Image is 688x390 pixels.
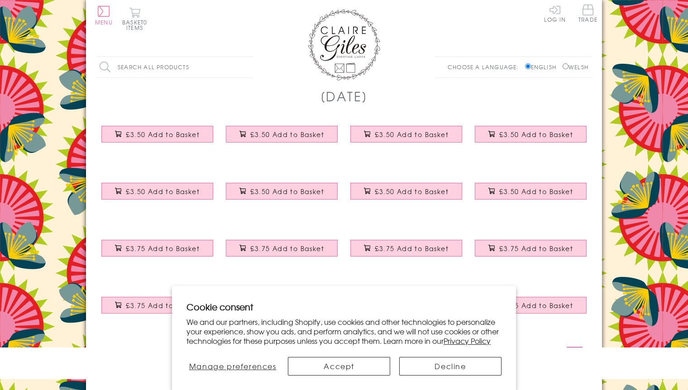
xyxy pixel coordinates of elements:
a: Mother's Day Card, Yellow Leaf Wreath, Nanna, Embellished with a tassel £3.75 Add to Basket [220,233,344,272]
button: Accept [288,357,390,376]
a: Mother's Day Card, Flowers Bouquet, Embellished with a colourful tassel £3.75 Add to Basket [468,233,593,272]
span: £3.50 Add to Basket [126,187,200,196]
button: £3.75 Add to Basket [101,297,214,314]
img: Claire Giles Greetings Cards [308,9,380,81]
input: Search [244,57,253,77]
button: £3.75 Add to Basket [350,240,463,257]
a: Trade [578,5,597,24]
button: Basket0 items [122,7,147,30]
span: £3.50 Add to Basket [126,130,200,139]
a: Mother's Day Card, Flowers & Peas, Embellished with a colourful tassel £3.75 Add to Basket [344,233,468,272]
span: Menu [95,18,113,26]
button: Menu [95,6,113,25]
button: Decline [399,357,502,376]
button: £3.50 Add to Basket [101,126,214,143]
button: £3.50 Add to Basket [350,126,463,143]
button: Manage preferences [186,357,279,376]
label: English [525,63,561,71]
button: £3.50 Add to Basket [350,183,463,200]
span: £3.75 Add to Basket [499,244,573,253]
a: Mother's Day Card, Awesome Mum, text foiled in shiny gold £3.50 Add to Basket [220,176,344,215]
a: Mother's Day Card, Floral Pattern, Embellished with colourful pompoms £3.75 Add to Basket [95,290,220,329]
button: £3.50 Add to Basket [475,126,587,143]
a: Mother's Day Card, Mum, You're Brilliant, Mum £3.50 Add to Basket [95,119,220,158]
span: £3.75 Add to Basket [250,244,324,253]
a: Mother's Day Card, Fab Mum, text foiled in shiny gold £3.50 Add to Basket [220,119,344,158]
span: £3.50 Add to Basket [250,130,324,139]
p: We and our partners, including Shopify, use cookies and other technologies to personalize your ex... [186,317,502,345]
a: Mother's Day Card, Bouquet in a Vase, Embellished with a colourful tassel £3.75 Add to Basket [468,290,593,329]
button: £3.75 Add to Basket [475,240,587,257]
a: Log In [544,5,566,22]
h1: [DATE] [320,87,368,105]
span: £3.50 Add to Basket [499,187,573,196]
span: £3.50 Add to Basket [499,130,573,139]
span: £3.50 Add to Basket [375,187,449,196]
span: £3.50 Add to Basket [375,130,449,139]
a: Mother's Day Card, Best Mum, Happy Mother's Day £3.50 Add to Basket [468,176,593,215]
span: 0 items [126,18,147,32]
p: Choose a language: [448,63,523,71]
a: Privacy Policy [444,335,491,346]
button: £3.75 Add to Basket [101,240,214,257]
button: £3.75 Add to Basket [475,297,587,314]
input: Welsh [563,63,569,69]
button: £3.50 Add to Basket [475,183,587,200]
button: £3.50 Add to Basket [226,126,338,143]
a: Mother's Day Card, Bouquet, Happy Mother's Day, Mum, Tassel Embellished £3.75 Add to Basket [95,233,220,272]
button: £3.75 Add to Basket [226,240,338,257]
button: £3.50 Add to Basket [226,183,338,200]
span: Manage preferences [189,361,277,371]
span: £3.75 Add to Basket [126,301,200,310]
span: £3.50 Add to Basket [250,187,324,196]
input: Search all products [95,57,253,77]
span: £3.75 Add to Basket [126,244,200,253]
h2: Cookie consent [186,300,502,313]
a: Mother's Day Card, Gold Stars, text foiled in shiny gold £3.50 Add to Basket [95,176,220,215]
span: Trade [578,5,597,22]
label: Welsh [563,63,588,71]
a: Mother's Day Card, Mum You Rock, text foiled in shiny gold £3.50 Add to Basket [468,119,593,158]
button: £3.50 Add to Basket [101,183,214,200]
span: £3.75 Add to Basket [375,244,449,253]
a: Mother's Day Card, Marvelous Mum, text foiled in shiny gold £3.50 Add to Basket [344,176,468,215]
span: £3.75 Add to Basket [499,301,573,310]
a: Mother's Day Card, Lush Mam, text foiled in shiny gold £3.50 Add to Basket [344,119,468,158]
input: English [525,63,531,69]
